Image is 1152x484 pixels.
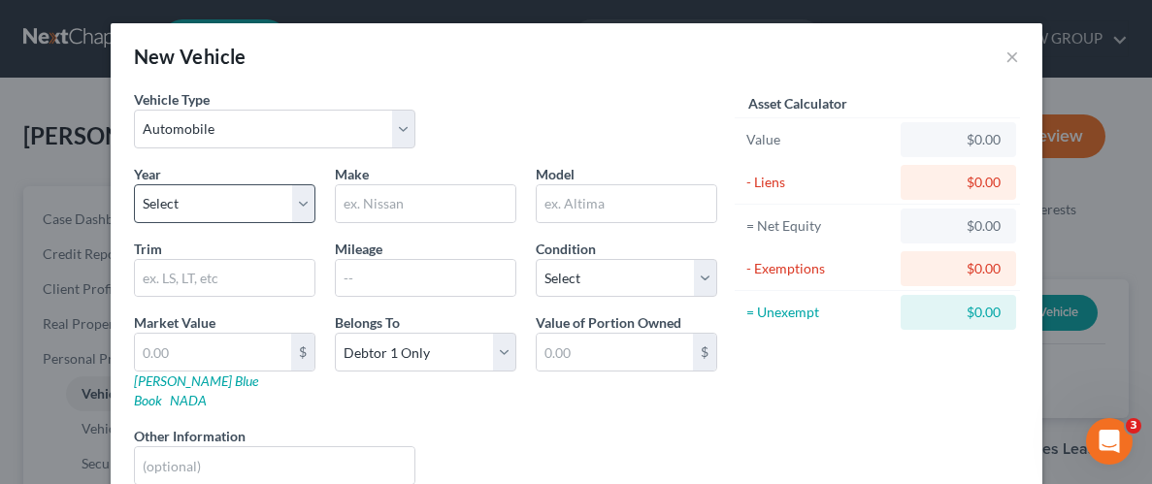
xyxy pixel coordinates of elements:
[916,259,1001,278] div: $0.00
[135,447,415,484] input: (optional)
[536,164,575,184] label: Model
[335,314,400,331] span: Belongs To
[746,216,893,236] div: = Net Equity
[134,372,258,408] a: [PERSON_NAME] Blue Book
[335,239,382,259] label: Mileage
[536,239,596,259] label: Condition
[1126,418,1141,434] span: 3
[746,130,893,149] div: Value
[1005,45,1019,68] button: ×
[170,392,207,408] a: NADA
[536,312,681,333] label: Value of Portion Owned
[135,334,291,371] input: 0.00
[916,173,1001,192] div: $0.00
[134,164,161,184] label: Year
[335,166,369,182] span: Make
[537,185,716,222] input: ex. Altima
[134,89,210,110] label: Vehicle Type
[1086,418,1133,465] iframe: Intercom live chat
[916,303,1001,322] div: $0.00
[916,216,1001,236] div: $0.00
[291,334,314,371] div: $
[134,312,215,333] label: Market Value
[336,260,515,297] input: --
[746,173,893,192] div: - Liens
[336,185,515,222] input: ex. Nissan
[916,130,1001,149] div: $0.00
[134,426,246,446] label: Other Information
[693,334,716,371] div: $
[537,334,693,371] input: 0.00
[746,303,893,322] div: = Unexempt
[134,239,162,259] label: Trim
[748,93,847,113] label: Asset Calculator
[746,259,893,278] div: - Exemptions
[135,260,314,297] input: ex. LS, LT, etc
[134,43,247,70] div: New Vehicle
